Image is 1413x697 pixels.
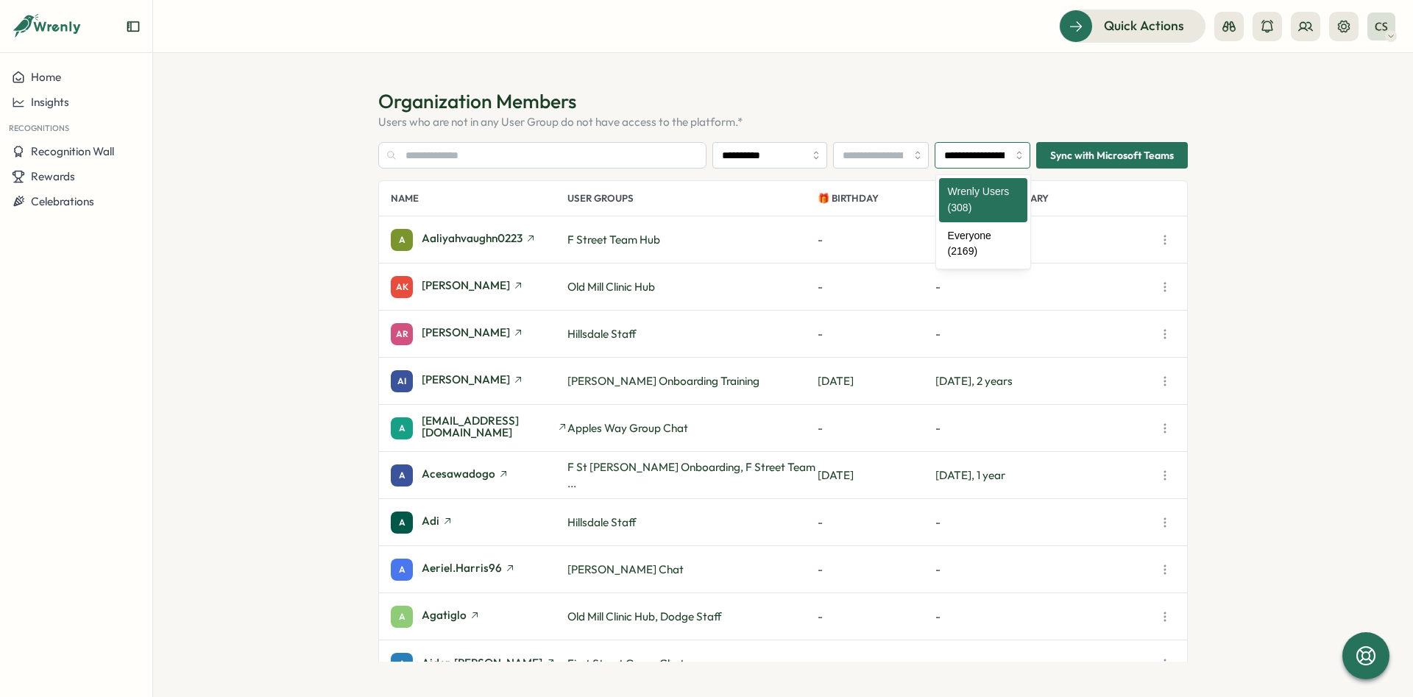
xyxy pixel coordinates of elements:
[818,656,935,672] p: -
[391,653,567,675] a: Aaiden.[PERSON_NAME]
[567,421,688,435] span: Apples Way Group Chat
[1059,10,1205,42] button: Quick Actions
[567,280,655,294] span: Old Mill Clinic Hub
[818,279,935,295] p: -
[31,95,69,109] span: Insights
[939,178,1027,222] div: Wrenly Users (308)
[31,70,61,84] span: Home
[939,222,1027,266] div: Everyone (2169)
[818,562,935,578] p: -
[422,233,523,244] span: aaliyahvaughn0223
[567,327,637,341] span: Hillsdale Staff
[1050,143,1174,168] span: Sync with Microsoft Teams
[391,415,567,441] a: A[EMAIL_ADDRESS][DOMAIN_NAME]
[422,562,502,573] span: Aeriel.harris96
[422,657,542,668] span: aiden.[PERSON_NAME]
[567,657,684,671] span: First Street Group Chat
[399,562,406,578] span: A
[935,514,1155,531] p: -
[935,467,1155,484] p: [DATE], 1 year
[818,181,935,216] p: 🎁 Birthday
[818,232,935,248] p: -
[1036,142,1188,169] button: Sync with Microsoft Teams
[422,280,510,291] span: [PERSON_NAME]
[935,562,1155,578] p: -
[422,374,510,385] span: [PERSON_NAME]
[391,370,567,392] a: AI[PERSON_NAME]
[391,512,567,534] a: AAdi
[31,194,94,208] span: Celebrations
[422,415,554,438] span: [EMAIL_ADDRESS][DOMAIN_NAME]
[399,514,406,531] span: A
[399,420,406,436] span: A
[935,373,1155,389] p: [DATE], 2 years
[567,374,759,388] span: [PERSON_NAME] Onboarding Training
[391,559,567,581] a: AAeriel.harris96
[422,609,467,620] span: agatiglo
[818,326,935,342] p: -
[31,169,75,183] span: Rewards
[935,181,1155,216] p: 🎉 Work Anniversary
[399,467,406,484] span: A
[399,232,406,248] span: A
[378,88,1188,114] h1: Organization Members
[818,373,935,389] p: [DATE]
[818,609,935,625] p: -
[818,420,935,436] p: -
[399,609,406,625] span: A
[935,326,1155,342] p: -
[422,468,495,479] span: acesawadogo
[396,279,408,295] span: AK
[567,233,660,247] span: F Street Team Hub
[567,460,815,490] span: F St [PERSON_NAME] Onboarding, F Street Team ...
[391,606,567,628] a: Aagatiglo
[567,562,684,576] span: [PERSON_NAME] Chat
[391,181,567,216] p: Name
[391,229,567,251] a: Aaaliyahvaughn0223
[567,181,818,216] p: User Groups
[391,276,567,298] a: AK[PERSON_NAME]
[399,656,406,672] span: A
[396,326,408,342] span: AR
[1367,13,1395,40] img: Camry Smith
[422,327,510,338] span: [PERSON_NAME]
[31,144,114,158] span: Recognition Wall
[935,609,1155,625] p: -
[391,464,567,487] a: Aacesawadogo
[397,373,406,389] span: AI
[935,420,1155,436] p: -
[935,279,1155,295] p: -
[378,114,1188,130] p: Users who are not in any User Group do not have access to the platform.*
[126,19,141,34] button: Expand sidebar
[391,323,567,345] a: AR[PERSON_NAME]
[567,515,637,529] span: Hillsdale Staff
[567,609,722,623] span: Old Mill Clinic Hub, Dodge Staff
[818,467,935,484] p: [DATE]
[422,515,439,526] span: Adi
[818,514,935,531] p: -
[935,656,1155,672] p: -
[935,232,1155,248] p: -
[1104,16,1184,35] span: Quick Actions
